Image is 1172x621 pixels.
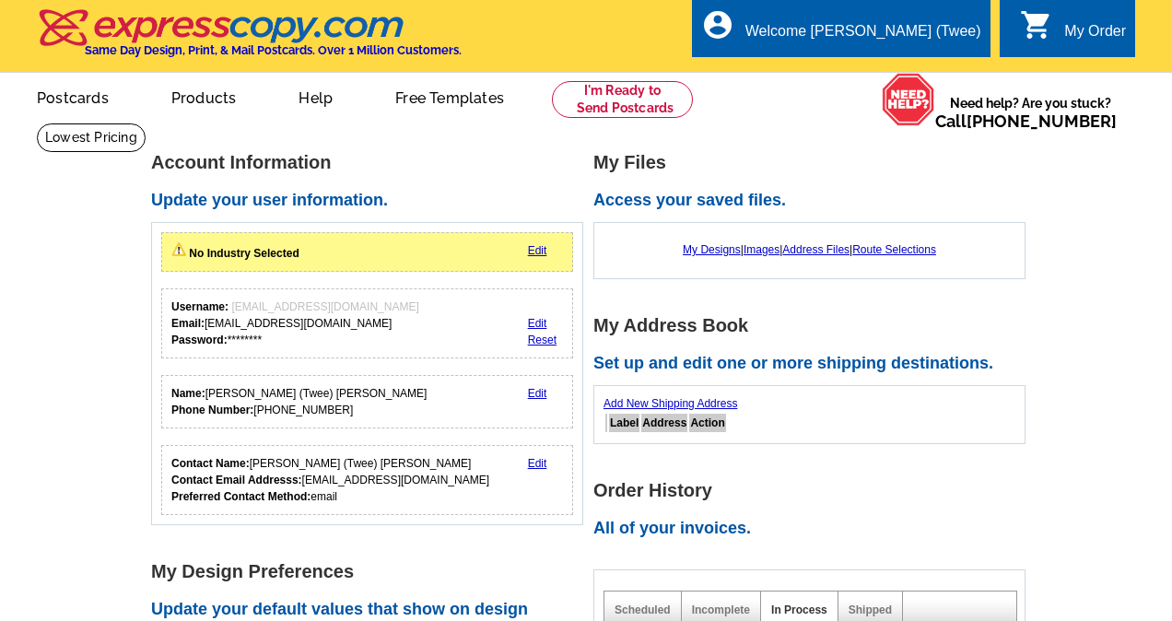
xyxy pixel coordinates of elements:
[1020,8,1053,41] i: shopping_cart
[171,334,228,346] strong: Password:
[171,474,302,486] strong: Contact Email Addresss:
[528,244,547,257] a: Edit
[745,23,981,49] div: Welcome [PERSON_NAME] (Twee)
[161,375,573,428] div: Your personal details.
[1020,20,1126,43] a: shopping_cart My Order
[849,603,892,616] a: Shipped
[1064,23,1126,49] div: My Order
[593,153,1036,172] h1: My Files
[366,75,533,118] a: Free Templates
[7,75,138,118] a: Postcards
[604,232,1015,267] div: | | |
[171,300,229,313] strong: Username:
[593,519,1036,539] h2: All of your invoices.
[161,288,573,358] div: Your login information.
[142,75,266,118] a: Products
[171,457,250,470] strong: Contact Name:
[37,22,462,57] a: Same Day Design, Print, & Mail Postcards. Over 1 Million Customers.
[593,316,1036,335] h1: My Address Book
[615,603,671,616] a: Scheduled
[171,317,205,330] strong: Email:
[771,603,827,616] a: In Process
[967,111,1117,131] a: [PHONE_NUMBER]
[852,243,936,256] a: Route Selections
[593,191,1036,211] h2: Access your saved files.
[171,242,186,257] img: warningIcon.png
[171,404,253,416] strong: Phone Number:
[528,334,557,346] a: Reset
[935,111,1117,131] span: Call
[189,247,299,260] strong: No Industry Selected
[528,387,547,400] a: Edit
[683,243,741,256] a: My Designs
[593,354,1036,374] h2: Set up and edit one or more shipping destinations.
[782,243,850,256] a: Address Files
[609,414,639,432] th: Label
[882,73,935,125] img: help
[528,457,547,470] a: Edit
[171,490,311,503] strong: Preferred Contact Method:
[269,75,362,118] a: Help
[528,317,547,330] a: Edit
[151,153,593,172] h1: Account Information
[641,414,687,432] th: Address
[171,455,489,505] div: [PERSON_NAME] (Twee) [PERSON_NAME] [EMAIL_ADDRESS][DOMAIN_NAME] email
[151,562,593,581] h1: My Design Preferences
[701,8,734,41] i: account_circle
[161,445,573,515] div: Who should we contact regarding order issues?
[692,603,750,616] a: Incomplete
[151,191,593,211] h2: Update your user information.
[171,385,427,418] div: [PERSON_NAME] (Twee) [PERSON_NAME] [PHONE_NUMBER]
[689,414,725,432] th: Action
[231,300,418,313] span: [EMAIL_ADDRESS][DOMAIN_NAME]
[744,243,779,256] a: Images
[604,397,737,410] a: Add New Shipping Address
[171,387,205,400] strong: Name:
[85,43,462,57] h4: Same Day Design, Print, & Mail Postcards. Over 1 Million Customers.
[593,481,1036,500] h1: Order History
[935,94,1126,131] span: Need help? Are you stuck?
